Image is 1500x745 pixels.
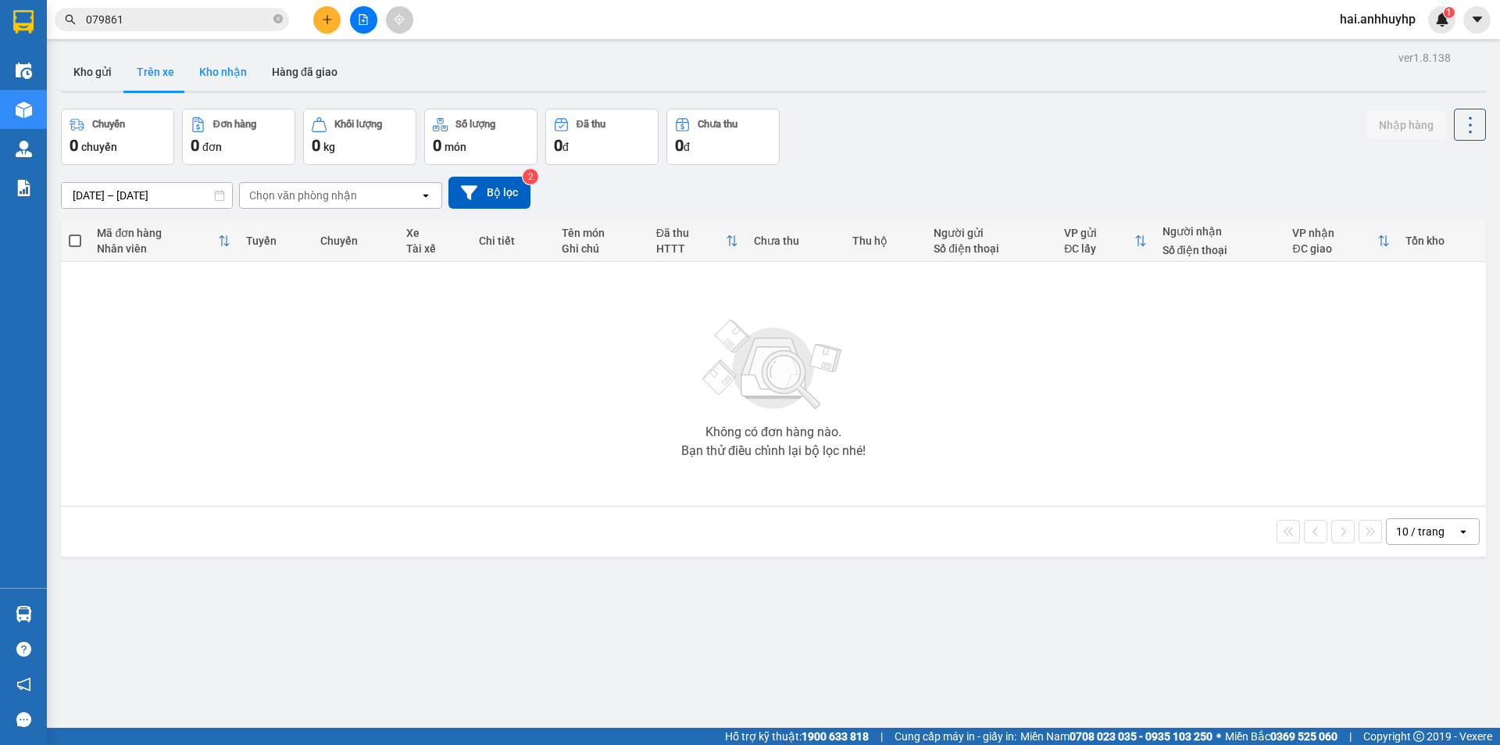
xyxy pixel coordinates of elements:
[70,136,78,155] span: 0
[273,13,283,27] span: close-circle
[187,53,259,91] button: Kho nhận
[406,242,463,255] div: Tài xế
[698,119,737,130] div: Chưa thu
[1327,9,1428,29] span: hai.anhhuyhp
[246,235,305,247] div: Tuyến
[1396,524,1445,539] div: 10 / trang
[406,227,463,239] div: Xe
[1292,242,1377,255] div: ĐC giao
[16,606,32,622] img: warehouse-icon
[1413,731,1424,742] span: copyright
[16,677,31,692] span: notification
[273,14,283,23] span: close-circle
[562,227,641,239] div: Tên món
[554,136,562,155] span: 0
[562,141,569,153] span: đ
[802,730,869,743] strong: 1900 633 818
[323,141,335,153] span: kg
[1405,235,1478,247] div: Tồn kho
[81,141,117,153] span: chuyến
[675,136,684,155] span: 0
[61,109,174,165] button: Chuyến0chuyến
[1457,525,1470,538] svg: open
[13,10,34,34] img: logo-vxr
[213,119,256,130] div: Đơn hàng
[62,183,232,208] input: Select a date range.
[97,227,218,239] div: Mã đơn hàng
[445,141,466,153] span: món
[666,109,780,165] button: Chưa thu0đ
[448,177,530,209] button: Bộ lọc
[350,6,377,34] button: file-add
[1070,730,1212,743] strong: 0708 023 035 - 0935 103 250
[523,169,538,184] sup: 2
[656,242,727,255] div: HTTT
[1284,220,1398,262] th: Toggle SortBy
[1162,225,1277,238] div: Người nhận
[16,141,32,157] img: warehouse-icon
[259,53,350,91] button: Hàng đã giao
[754,235,836,247] div: Chưa thu
[1398,49,1451,66] div: ver 1.8.138
[313,6,341,34] button: plus
[880,728,883,745] span: |
[1463,6,1491,34] button: caret-down
[648,220,747,262] th: Toggle SortBy
[1225,728,1337,745] span: Miền Bắc
[16,642,31,657] span: question-circle
[577,119,605,130] div: Đã thu
[545,109,659,165] button: Đã thu0đ
[1162,244,1277,256] div: Số điện thoại
[89,220,238,262] th: Toggle SortBy
[934,242,1048,255] div: Số điện thoại
[424,109,537,165] button: Số lượng0món
[681,445,866,457] div: Bạn thử điều chỉnh lại bộ lọc nhé!
[705,426,841,439] div: Không có đơn hàng nào.
[92,119,125,130] div: Chuyến
[249,188,357,203] div: Chọn văn phòng nhận
[1064,242,1134,255] div: ĐC lấy
[1216,733,1221,740] span: ⚪️
[1446,7,1452,18] span: 1
[455,119,495,130] div: Số lượng
[1064,227,1134,239] div: VP gửi
[16,180,32,196] img: solution-icon
[1470,13,1484,27] span: caret-down
[312,136,320,155] span: 0
[725,728,869,745] span: Hỗ trợ kỹ thuật:
[1270,730,1337,743] strong: 0369 525 060
[420,189,432,202] svg: open
[182,109,295,165] button: Đơn hàng0đơn
[86,11,270,28] input: Tìm tên, số ĐT hoặc mã đơn
[1292,227,1377,239] div: VP nhận
[202,141,222,153] span: đơn
[334,119,382,130] div: Khối lượng
[124,53,187,91] button: Trên xe
[433,136,441,155] span: 0
[61,53,124,91] button: Kho gửi
[386,6,413,34] button: aim
[322,14,333,25] span: plus
[895,728,1016,745] span: Cung cấp máy in - giấy in:
[695,310,852,420] img: svg+xml;base64,PHN2ZyBjbGFzcz0ibGlzdC1wbHVnX19zdmciIHhtbG5zPSJodHRwOi8vd3d3LnczLm9yZy8yMDAwL3N2Zy...
[1349,728,1352,745] span: |
[1056,220,1154,262] th: Toggle SortBy
[191,136,199,155] span: 0
[562,242,641,255] div: Ghi chú
[16,102,32,118] img: warehouse-icon
[1444,7,1455,18] sup: 1
[394,14,405,25] span: aim
[1435,13,1449,27] img: icon-new-feature
[320,235,390,247] div: Chuyến
[303,109,416,165] button: Khối lượng0kg
[97,242,218,255] div: Nhân viên
[16,63,32,79] img: warehouse-icon
[16,712,31,727] span: message
[934,227,1048,239] div: Người gửi
[1366,111,1446,139] button: Nhập hàng
[852,235,919,247] div: Thu hộ
[479,235,546,247] div: Chi tiết
[656,227,727,239] div: Đã thu
[65,14,76,25] span: search
[1020,728,1212,745] span: Miền Nam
